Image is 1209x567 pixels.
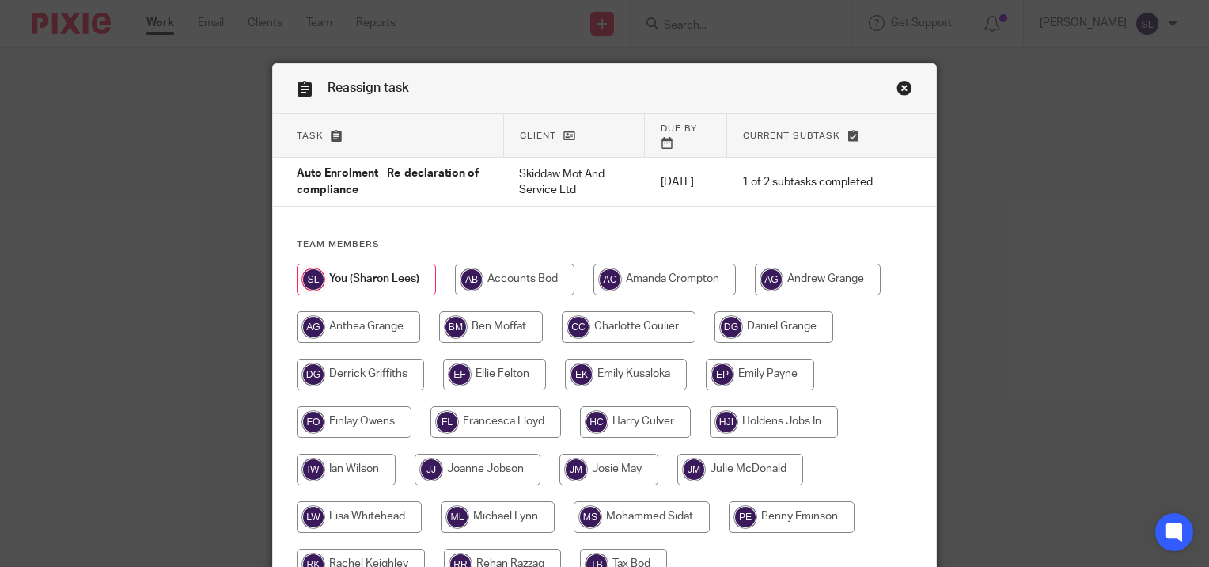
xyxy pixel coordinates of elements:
[743,131,840,140] span: Current subtask
[297,238,912,251] h4: Team members
[896,80,912,101] a: Close this dialog window
[520,131,556,140] span: Client
[661,124,697,133] span: Due by
[519,166,629,199] p: Skiddaw Mot And Service Ltd
[726,158,889,207] td: 1 of 2 subtasks completed
[661,174,711,190] p: [DATE]
[297,131,324,140] span: Task
[297,169,479,196] span: Auto Enrolment - Re-declaration of compliance
[328,82,409,94] span: Reassign task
